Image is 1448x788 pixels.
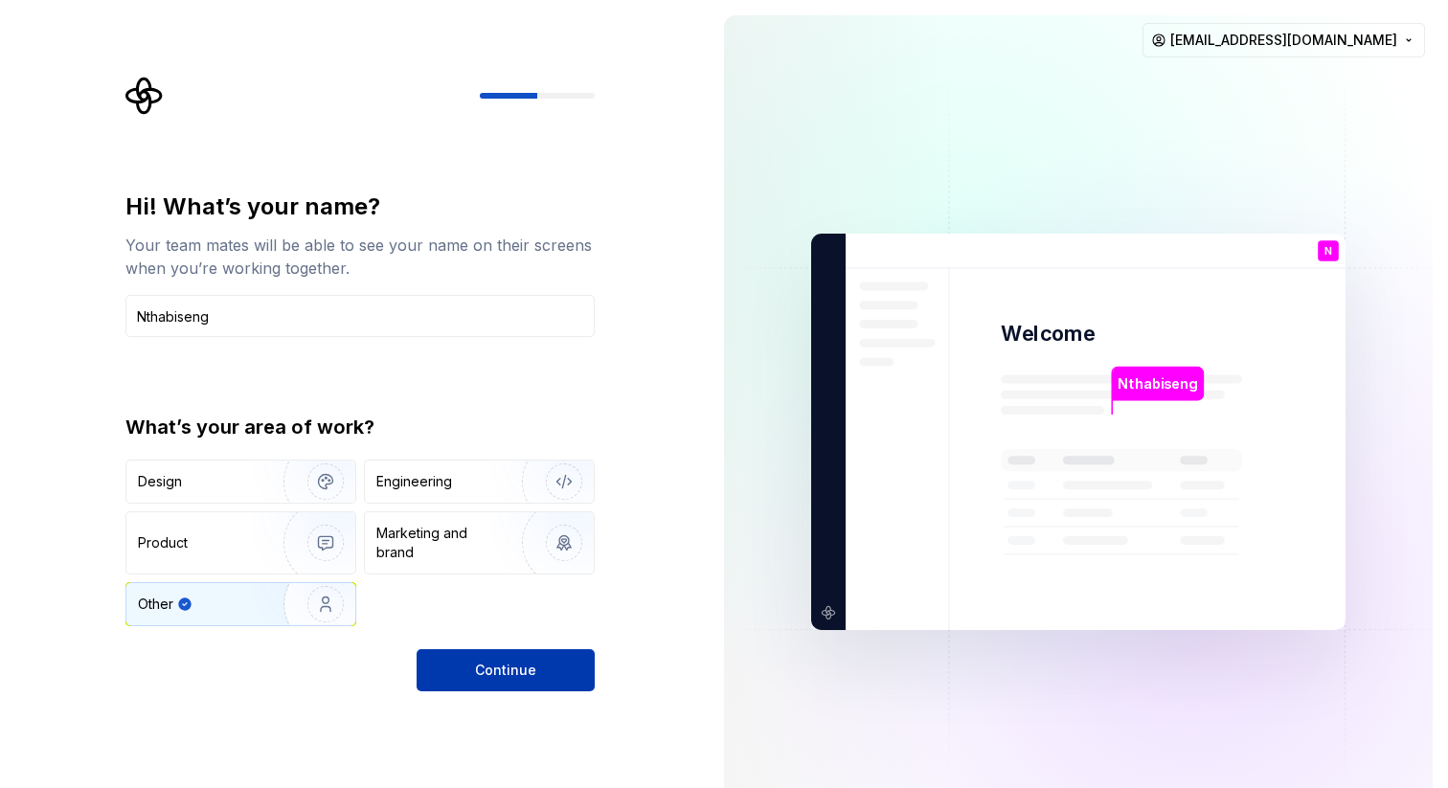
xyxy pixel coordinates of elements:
button: Continue [417,649,595,691]
div: Marketing and brand [376,524,506,562]
span: Continue [475,661,536,680]
p: Nthabiseng [1118,373,1197,394]
input: Han Solo [125,295,595,337]
p: Welcome [1001,320,1095,348]
div: Engineering [376,472,452,491]
svg: Supernova Logo [125,77,164,115]
button: [EMAIL_ADDRESS][DOMAIN_NAME] [1143,23,1425,57]
span: [EMAIL_ADDRESS][DOMAIN_NAME] [1170,31,1397,50]
div: Product [138,533,188,552]
div: Design [138,472,182,491]
div: Hi! What’s your name? [125,191,595,222]
div: Other [138,595,173,614]
div: What’s your area of work? [125,414,595,440]
div: Your team mates will be able to see your name on their screens when you’re working together. [125,234,595,280]
p: N [1324,246,1332,257]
